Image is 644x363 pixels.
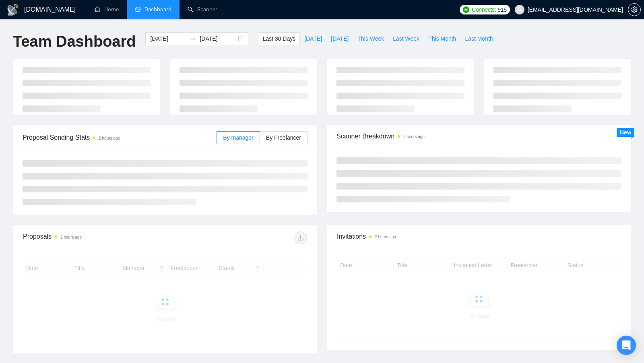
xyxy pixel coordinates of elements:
[465,34,493,43] span: Last Month
[190,35,196,42] span: to
[617,336,636,355] div: Open Intercom Messenger
[144,6,171,13] span: Dashboard
[304,34,322,43] span: [DATE]
[99,136,120,140] time: 2 hours ago
[388,32,424,45] button: Last Week
[336,131,621,141] span: Scanner Breakdown
[337,231,621,241] span: Invitations
[620,129,631,136] span: New
[424,32,460,45] button: This Month
[428,34,456,43] span: This Month
[353,32,388,45] button: This Week
[517,7,522,12] span: user
[23,132,217,142] span: Proposal Sending Stats
[497,5,506,14] span: 915
[13,32,136,51] h1: Team Dashboard
[150,34,187,43] input: Start date
[23,231,165,244] div: Proposals
[188,6,217,13] a: searchScanner
[262,34,295,43] span: Last 30 Days
[472,5,496,14] span: Connects:
[403,134,425,139] time: 2 hours ago
[223,134,253,141] span: By manager
[331,34,349,43] span: [DATE]
[460,32,497,45] button: Last Month
[190,35,196,42] span: swap-right
[463,6,469,13] img: upwork-logo.png
[135,6,140,12] span: dashboard
[266,134,301,141] span: By Freelancer
[357,34,384,43] span: This Week
[300,32,326,45] button: [DATE]
[60,235,82,239] time: 2 hours ago
[628,6,641,13] a: setting
[258,32,300,45] button: Last 30 Days
[6,4,19,16] img: logo
[326,32,353,45] button: [DATE]
[200,34,236,43] input: End date
[393,34,419,43] span: Last Week
[95,6,119,13] a: homeHome
[375,235,396,239] time: 2 hours ago
[628,3,641,16] button: setting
